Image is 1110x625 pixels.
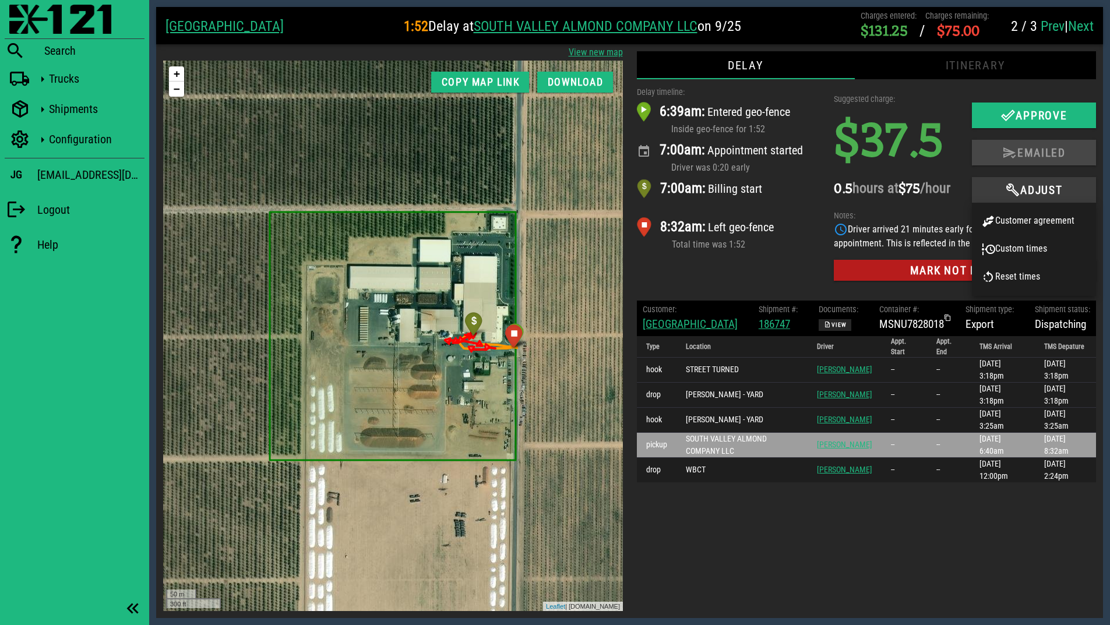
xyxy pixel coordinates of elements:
[834,260,1096,281] button: Mark not billable
[537,72,612,93] button: Download
[637,408,676,433] td: hook
[637,383,676,408] td: drop
[898,177,920,202] span: $75
[1035,358,1096,383] td: [DATE] 3:18pm
[37,238,145,252] div: Help
[5,5,145,36] a: Blackfly
[970,336,1035,358] th: TMS Arrival
[165,18,284,34] a: [GEOGRAPHIC_DATA]
[637,102,660,122] img: arrival_marker.png
[817,365,872,374] a: [PERSON_NAME]
[380,541,460,551] div: | [DOMAIN_NAME]
[676,408,808,433] td: [PERSON_NAME] - YARD
[1068,18,1094,34] a: Next
[861,22,919,41] span: $131.25
[660,103,705,119] span: 6:39am:
[383,542,402,549] a: Leaflet
[919,19,925,42] div: /
[637,458,676,482] td: drop
[37,165,145,184] div: [EMAIL_ADDRESS][DOMAIN_NAME]
[819,303,858,316] div: Documents:
[708,220,774,234] span: Left geo-fence
[637,86,820,99] div: Delay timeline:
[676,358,808,383] td: STREET TURNED
[637,433,676,458] td: pickup
[637,336,676,358] th: Type
[972,103,1096,128] button: Approve
[981,214,1087,228] div: Customer agreement
[10,168,22,181] h3: JG
[817,390,872,399] a: [PERSON_NAME]
[676,336,808,358] th: Location
[882,408,927,433] td: --
[1011,18,1037,34] span: 2 / 3
[970,383,1035,408] td: [DATE] 3:18pm
[37,203,145,217] div: Logout
[569,45,623,59] a: View new map
[970,408,1035,433] td: [DATE] 3:25am
[6,6,21,21] a: Zoom in
[925,10,989,23] div: Charges remaining:
[431,72,529,93] button: Copy map link
[660,180,706,196] span: 7:00am:
[817,465,872,474] a: [PERSON_NAME]
[972,140,1096,165] button: Emailed
[834,210,1096,223] div: Notes:
[970,433,1035,458] td: [DATE] 6:40am
[819,319,851,331] button: View
[9,5,111,34] img: 87f0f0e.png
[637,217,660,237] img: departure_marker.png
[834,178,958,200] h2: hours at /hour
[441,76,520,88] span: Copy map link
[824,322,846,329] span: View
[676,383,808,408] td: [PERSON_NAME] - YARD
[1035,303,1090,333] div: Dispatching
[879,316,944,333] div: MSNU7828018
[1041,18,1065,34] a: Prev
[1035,433,1096,458] td: [DATE] 8:32am
[925,19,979,45] span: $75.00
[1035,303,1090,316] div: Shipment status:
[970,358,1035,383] td: [DATE] 3:18pm
[676,458,808,482] td: WBCT
[834,177,852,202] span: 0.5
[707,143,803,157] span: Appointment started
[882,336,927,358] th: Appt. Start
[927,458,970,482] td: --
[404,18,428,34] span: 1:52
[879,303,944,316] div: Container #:
[972,177,1096,203] button: Adjust
[547,76,603,88] span: Download
[834,100,958,186] h1: $37.5
[927,383,970,408] td: --
[637,51,855,79] div: Delay
[981,242,1087,256] div: Custom times
[970,458,1035,482] td: [DATE] 12:00pm
[927,358,970,383] td: --
[834,93,958,106] div: Suggested charge:
[284,17,861,36] h2: Delay at on 9/25
[854,51,1096,79] div: Itinerary
[643,317,738,331] a: [GEOGRAPHIC_DATA]
[989,17,1094,36] div: |
[672,239,745,250] span: Total time was 1:52
[660,218,706,235] span: 8:32am:
[965,303,1014,333] div: Export
[3,538,58,548] div: 300 ft
[671,162,750,173] span: Driver was 0:20 early
[49,102,140,116] div: Shipments
[1035,336,1096,358] th: TMS Depature
[643,303,738,316] div: Customer:
[3,529,33,539] div: 50 m
[49,72,140,86] div: Trucks
[660,142,705,158] span: 7:00am:
[1035,408,1096,433] td: [DATE] 3:25am
[1035,458,1096,482] td: [DATE] 2:24pm
[759,317,790,331] a: 186747
[882,433,927,458] td: --
[708,182,762,196] span: Billing start
[965,303,1014,316] div: Shipment type:
[984,146,1085,160] span: Emailed
[882,358,927,383] td: --
[882,383,927,408] td: --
